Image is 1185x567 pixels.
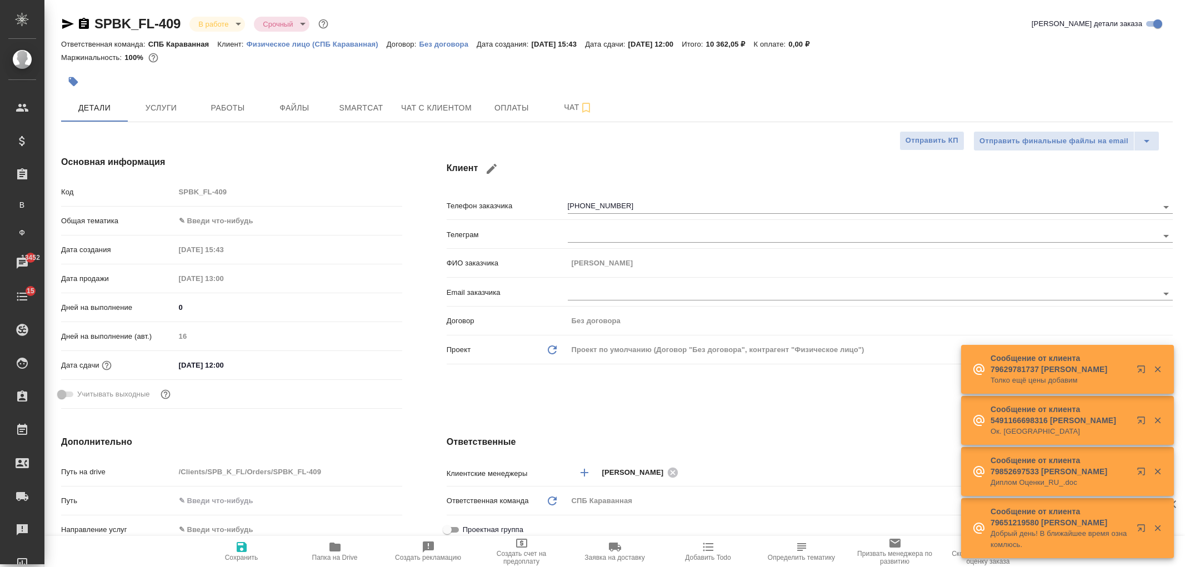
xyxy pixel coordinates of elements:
p: 100% [124,53,146,62]
button: Если добавить услуги и заполнить их объемом, то дата рассчитается автоматически [99,358,114,373]
p: Дата сдачи [61,360,99,371]
button: Открыть в новой вкладке [1130,460,1157,487]
div: ✎ Введи что-нибудь [175,212,402,230]
p: Ответственная команда: [61,40,148,48]
div: ✎ Введи что-нибудь [179,215,389,227]
button: Открыть в новой вкладке [1130,409,1157,436]
input: ✎ Введи что-нибудь [175,357,272,373]
div: ✎ Введи что-нибудь [179,524,389,535]
span: Сохранить [225,554,258,561]
span: Работы [201,101,254,115]
input: Пустое поле [175,242,272,258]
input: Пустое поле [175,270,272,287]
p: Договор: [387,40,419,48]
button: Отправить финальные файлы на email [973,131,1134,151]
p: Общая тематика [61,215,175,227]
p: Путь [61,495,175,506]
div: СПБ Караванная [568,491,1173,510]
span: 15 [20,285,41,297]
button: Скопировать ссылку для ЯМессенджера [61,17,74,31]
button: Добавить тэг [61,69,86,94]
button: Сохранить [195,536,288,567]
p: Ок. [GEOGRAPHIC_DATA] [991,426,1129,437]
button: Добавить Todo [662,536,755,567]
span: В [14,199,31,210]
span: Отправить КП [906,134,958,147]
p: Договор [447,315,568,327]
button: Open [1158,286,1174,302]
input: Пустое поле [568,255,1173,271]
span: Чат с клиентом [401,101,472,115]
p: Дата сдачи: [585,40,628,48]
p: 10 362,05 ₽ [706,40,754,48]
button: Срочный [259,19,296,29]
span: Детали [68,101,121,115]
button: Закрыть [1146,523,1169,533]
button: В работе [195,19,232,29]
p: Дата создания: [477,40,531,48]
svg: Подписаться [579,101,593,114]
span: Заявка на доставку [584,554,644,561]
p: 0,00 ₽ [788,40,818,48]
p: Email заказчика [447,287,568,298]
a: Без договора [419,39,477,48]
button: Папка на Drive [288,536,382,567]
span: Добавить Todo [685,554,731,561]
p: Код [61,187,175,198]
p: Маржинальность: [61,53,124,62]
button: Скопировать ссылку [77,17,91,31]
h4: Клиент [447,155,1173,182]
p: Путь на drive [61,466,175,478]
button: Open [1158,228,1174,244]
h4: Дополнительно [61,435,402,449]
a: 15 [3,283,42,310]
p: [DATE] 12:00 [628,40,682,48]
button: Open [1158,199,1174,215]
input: Пустое поле [175,328,402,344]
span: Файлы [268,101,321,115]
button: Закрыть [1146,364,1169,374]
p: Сообщение от клиента 79629781737 [PERSON_NAME] [991,353,1129,375]
button: Доп статусы указывают на важность/срочность заказа [316,17,331,31]
span: Проектная группа [463,524,523,535]
p: Направление услуг [61,524,175,535]
span: Учитывать выходные [77,389,150,400]
input: Пустое поле [568,313,1173,329]
p: Диплом Оценки_RU_.doc [991,477,1129,488]
span: Отправить финальные файлы на email [979,135,1128,148]
span: 13452 [14,252,47,263]
a: Ф [8,222,36,244]
h4: Основная информация [61,155,402,169]
span: Скопировать ссылку на оценку заказа [948,550,1028,565]
button: Скопировать ссылку на оценку заказа [942,536,1035,567]
button: Добавить менеджера [571,459,598,486]
div: [PERSON_NAME] [602,465,682,479]
p: Дней на выполнение (авт.) [61,331,175,342]
button: Заявка на доставку [568,536,662,567]
p: Сообщение от клиента 79852697533 [PERSON_NAME] [991,455,1129,477]
span: Папка на Drive [312,554,358,561]
button: Открыть в новой вкладке [1130,358,1157,385]
input: Пустое поле [175,464,402,480]
button: 0.00 RUB; [146,51,161,65]
a: Физическое лицо (СПБ Караванная) [247,39,387,48]
span: Создать рекламацию [395,554,461,561]
p: Дата продажи [61,273,175,284]
p: ФИО заказчика [447,258,568,269]
p: Клиент: [217,40,246,48]
p: Дней на выполнение [61,302,175,313]
p: Дата создания [61,244,175,255]
p: Телефон заказчика [447,200,568,212]
input: Пустое поле [175,184,402,200]
button: Выбери, если сб и вс нужно считать рабочими днями для выполнения заказа. [158,387,173,402]
span: Определить тематику [768,554,835,561]
p: Ответственная команда [447,495,529,506]
p: Сообщение от клиента 5491166698316 [PERSON_NAME] [991,404,1129,426]
a: 13452 [3,249,42,277]
div: ✎ Введи что-нибудь [175,520,402,539]
button: Отправить КП [899,131,964,150]
span: Smartcat [334,101,388,115]
button: Создать рекламацию [382,536,475,567]
p: [DATE] 15:43 [532,40,586,48]
a: В [8,194,36,216]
